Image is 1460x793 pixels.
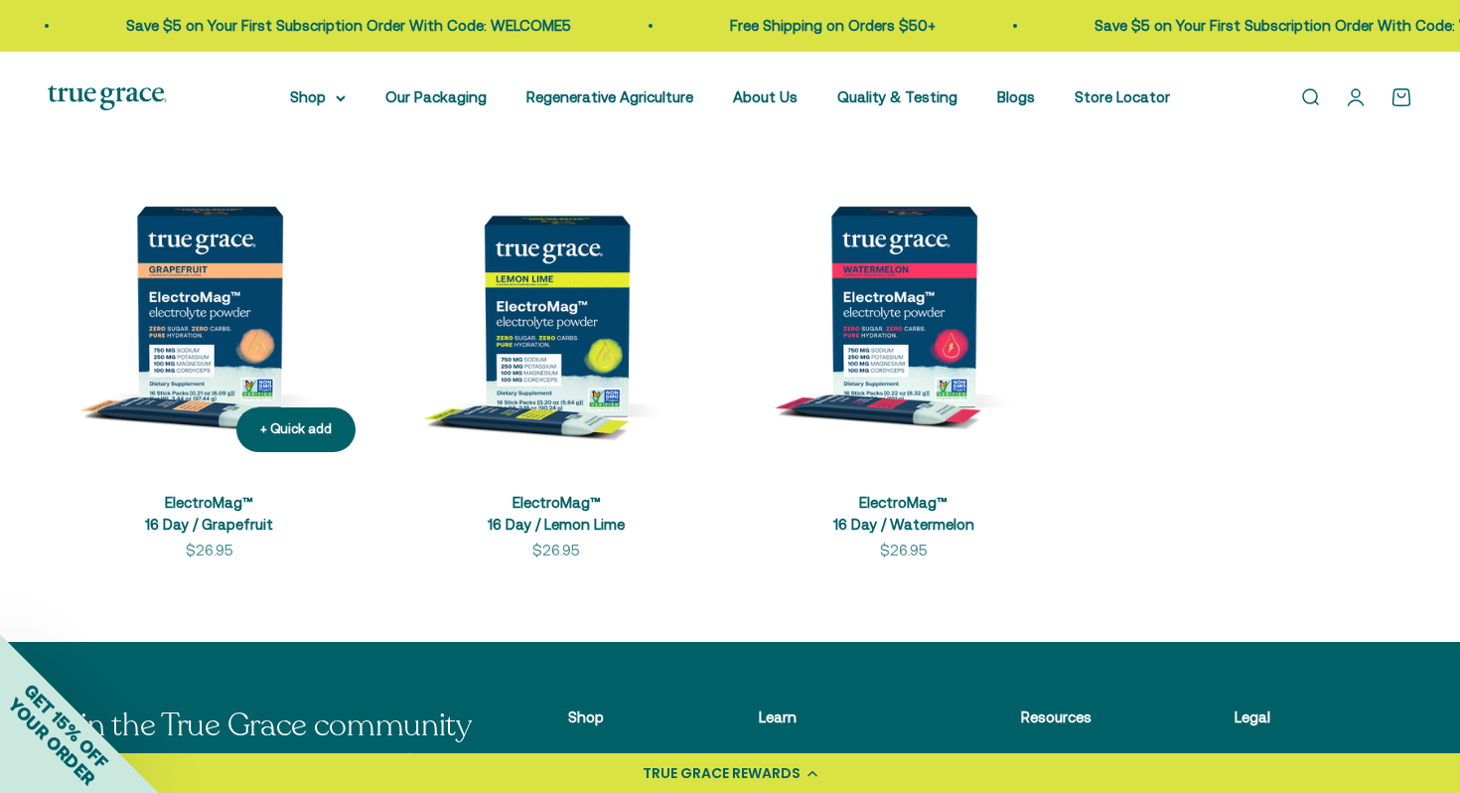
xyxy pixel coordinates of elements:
img: ElectroMag™ [395,144,719,468]
sale-price: $26.95 [880,539,928,562]
img: ElectroMag™ [742,144,1066,468]
sale-price: $26.95 [186,539,233,562]
p: Shop [568,706,663,729]
a: ElectroMag™16 Day / Lemon Lime [488,494,625,534]
p: Save $5 on Your First Subscription Order With Code: WELCOME5 [122,14,567,38]
a: Our Packaging [385,88,487,105]
div: TRUE GRACE REWARDS [643,763,801,784]
a: ElectroMag™16 Day / Watermelon [833,494,974,534]
a: About Us [733,88,798,105]
p: Join the True Grace community & save 15% on your first order. [48,706,473,788]
sale-price: $26.95 [532,539,580,562]
summary: Shop [290,85,346,109]
a: Regenerative Agriculture [526,88,693,105]
span: YOUR ORDER [4,694,99,789]
p: Learn [759,706,926,729]
span: GET 15% OFF [20,680,112,772]
a: ElectroMag™16 Day / Grapefruit [145,494,273,534]
button: + Quick add [236,407,356,452]
a: Quality & Testing [837,88,957,105]
img: ElectroMag™ [48,144,371,468]
p: Resources [1021,706,1139,729]
a: Store Locator [1075,88,1170,105]
a: Free Shipping on Orders $50+ [726,17,932,34]
div: + Quick add [260,419,332,440]
p: Legal [1235,706,1373,729]
a: Blogs [997,88,1035,105]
